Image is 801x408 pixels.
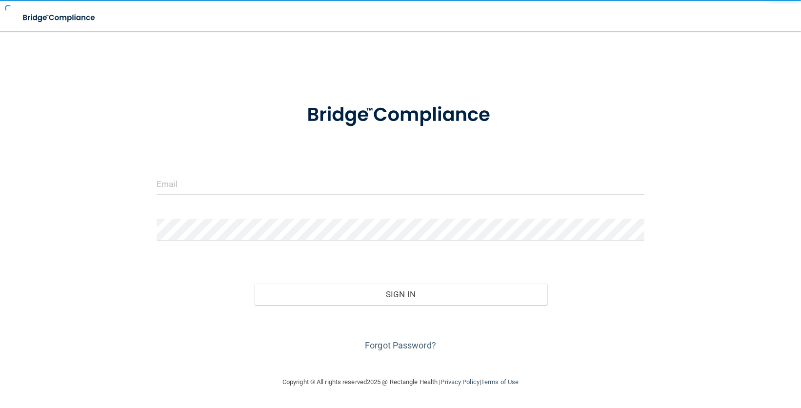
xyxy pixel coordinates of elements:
img: bridge_compliance_login_screen.278c3ca4.svg [287,90,514,141]
button: Sign In [254,284,547,305]
a: Terms of Use [481,378,519,386]
a: Forgot Password? [365,340,436,350]
img: bridge_compliance_login_screen.278c3ca4.svg [15,8,104,28]
a: Privacy Policy [441,378,479,386]
div: Copyright © All rights reserved 2025 @ Rectangle Health | | [222,367,579,398]
input: Email [157,173,644,195]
